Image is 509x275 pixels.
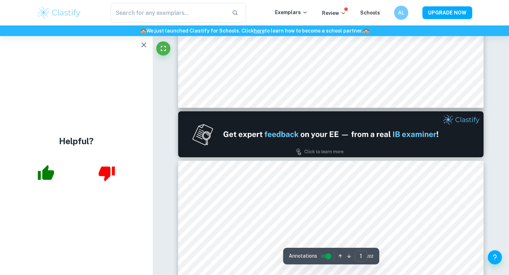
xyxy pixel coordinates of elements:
span: 🏫 [140,28,146,34]
h6: AL [397,9,405,17]
h6: We just launched Clastify for Schools. Click to learn how to become a school partner. [1,27,508,35]
a: Schools [360,10,380,16]
span: Annotations [289,252,317,260]
img: Clastify logo [37,6,82,20]
p: Exemplars [275,8,308,16]
h4: Helpful? [59,135,94,147]
button: Help and Feedback [488,250,502,264]
button: AL [394,6,408,20]
span: / 22 [367,253,374,259]
span: 🏫 [363,28,369,34]
button: Fullscreen [156,41,170,55]
img: Ad [178,111,484,157]
input: Search for any exemplars... [111,3,226,23]
button: UPGRADE NOW [422,6,472,19]
a: here [254,28,265,34]
p: Review [322,9,346,17]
